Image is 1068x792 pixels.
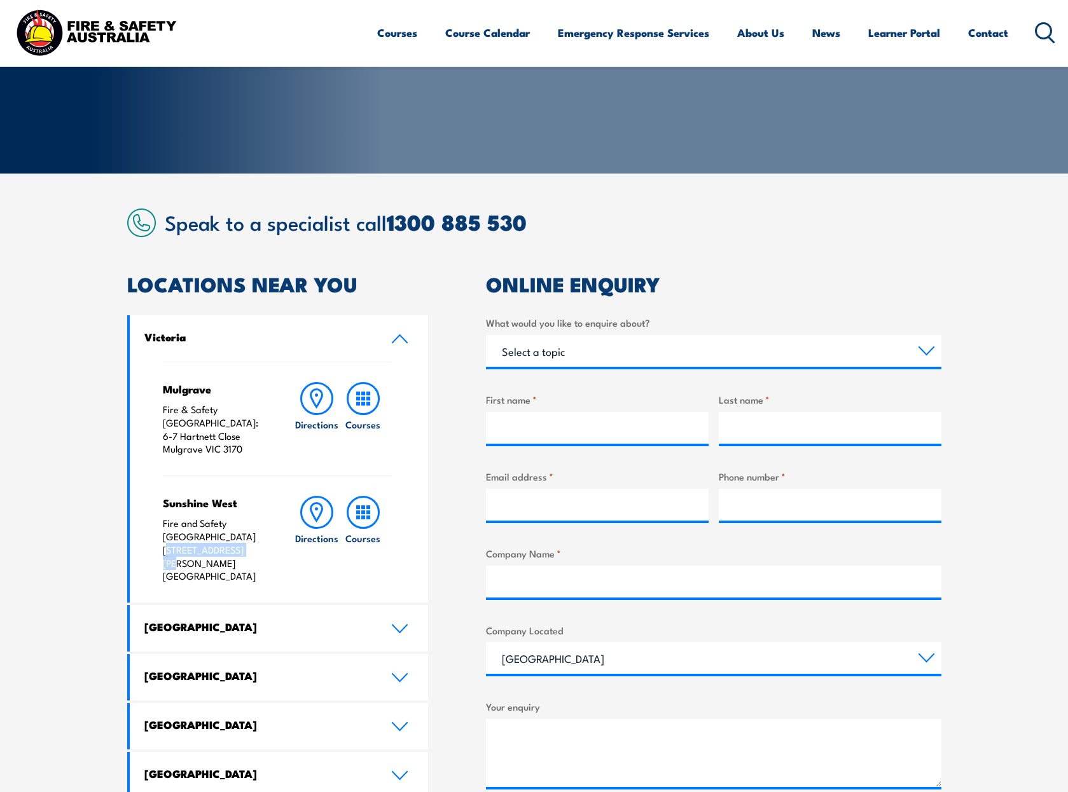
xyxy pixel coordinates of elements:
[130,654,429,700] a: [GEOGRAPHIC_DATA]
[812,16,840,50] a: News
[486,623,941,638] label: Company Located
[737,16,784,50] a: About Us
[163,496,269,510] h4: Sunshine West
[144,330,372,344] h4: Victoria
[144,620,372,634] h4: [GEOGRAPHIC_DATA]
[130,605,429,652] a: [GEOGRAPHIC_DATA]
[295,531,338,545] h6: Directions
[163,382,269,396] h4: Mulgrave
[486,699,941,714] label: Your enquiry
[486,469,709,484] label: Email address
[345,418,380,431] h6: Courses
[127,275,429,292] h2: LOCATIONS NEAR YOU
[486,392,709,407] label: First name
[387,205,527,238] a: 1300 885 530
[719,469,941,484] label: Phone number
[968,16,1008,50] a: Contact
[340,382,386,456] a: Courses
[144,767,372,781] h4: [GEOGRAPHIC_DATA]
[377,16,417,50] a: Courses
[486,315,941,330] label: What would you like to enquire about?
[163,403,269,456] p: Fire & Safety [GEOGRAPHIC_DATA]: 6-7 Hartnett Close Mulgrave VIC 3170
[294,382,340,456] a: Directions
[486,546,941,561] label: Company Name
[144,669,372,683] h4: [GEOGRAPHIC_DATA]
[165,210,941,233] h2: Speak to a specialist call
[144,718,372,732] h4: [GEOGRAPHIC_DATA]
[295,418,338,431] h6: Directions
[130,703,429,749] a: [GEOGRAPHIC_DATA]
[719,392,941,407] label: Last name
[340,496,386,583] a: Courses
[130,315,429,362] a: Victoria
[294,496,340,583] a: Directions
[445,16,530,50] a: Course Calendar
[345,531,380,545] h6: Courses
[558,16,709,50] a: Emergency Response Services
[868,16,940,50] a: Learner Portal
[163,517,269,583] p: Fire and Safety [GEOGRAPHIC_DATA] [STREET_ADDRESS][PERSON_NAME] [GEOGRAPHIC_DATA]
[486,275,941,292] h2: ONLINE ENQUIRY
